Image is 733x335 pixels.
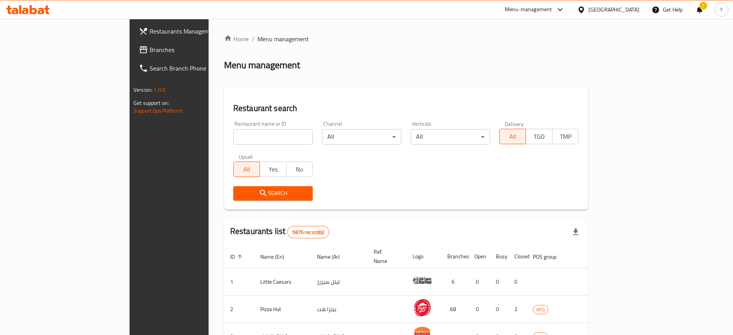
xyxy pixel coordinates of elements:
span: All [503,131,523,142]
nav: breadcrumb [224,34,588,44]
td: ليتل سيزرز [311,268,367,296]
td: 0 [490,268,508,296]
td: Little Caesars [254,268,311,296]
td: 6 [441,268,468,296]
span: No [290,164,310,175]
div: Total records count [287,226,329,238]
label: Upsell [239,154,253,159]
h2: Menu management [224,59,300,71]
input: Search for restaurant name or ID.. [233,129,313,145]
span: 9876 record(s) [288,229,329,236]
button: All [499,129,526,144]
button: TGO [526,129,552,144]
span: Yes [263,164,283,175]
td: بيتزا هت [311,296,367,323]
span: Branches [150,45,246,54]
span: ID [230,252,245,261]
span: Get support on: [133,98,169,108]
span: Search [239,189,307,198]
a: Branches [133,40,252,59]
span: Menu management [258,34,309,44]
td: 0 [490,296,508,323]
span: Restaurants Management [150,27,246,36]
button: No [286,162,313,177]
span: TGO [529,131,549,142]
span: Name (En) [260,252,294,261]
a: Search Branch Phone [133,59,252,77]
span: 1.0.0 [153,85,165,95]
li: / [252,34,254,44]
th: Open [468,245,490,268]
td: 68 [441,296,468,323]
span: Version: [133,85,152,95]
button: Yes [259,162,286,177]
div: All [411,129,490,145]
h2: Restaurant search [233,103,579,114]
th: Branches [441,245,468,268]
th: Closed [508,245,527,268]
span: KFG [533,305,548,314]
td: 2 [508,296,527,323]
th: Busy [490,245,508,268]
label: Delivery [505,121,524,126]
a: Restaurants Management [133,22,252,40]
div: [GEOGRAPHIC_DATA] [588,5,639,14]
td: 0 [508,268,527,296]
button: All [233,162,260,177]
span: POS group [533,252,566,261]
span: TMP [556,131,576,142]
img: Little Caesars [413,271,432,290]
span: Y [720,5,723,14]
td: 0 [468,268,490,296]
h2: Restaurants list [230,226,329,238]
span: Ref. Name [374,247,397,266]
td: Pizza Hut [254,296,311,323]
a: Support.OpsPlatform [133,106,182,116]
button: Search [233,186,313,200]
span: All [237,164,257,175]
div: All [322,129,401,145]
th: Logo [406,245,441,268]
span: Search Branch Phone [150,64,246,73]
button: TMP [552,129,579,144]
span: Name (Ar) [317,252,350,261]
td: 0 [468,296,490,323]
img: Pizza Hut [413,298,432,317]
div: Menu-management [505,5,552,14]
div: Export file [566,223,585,241]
